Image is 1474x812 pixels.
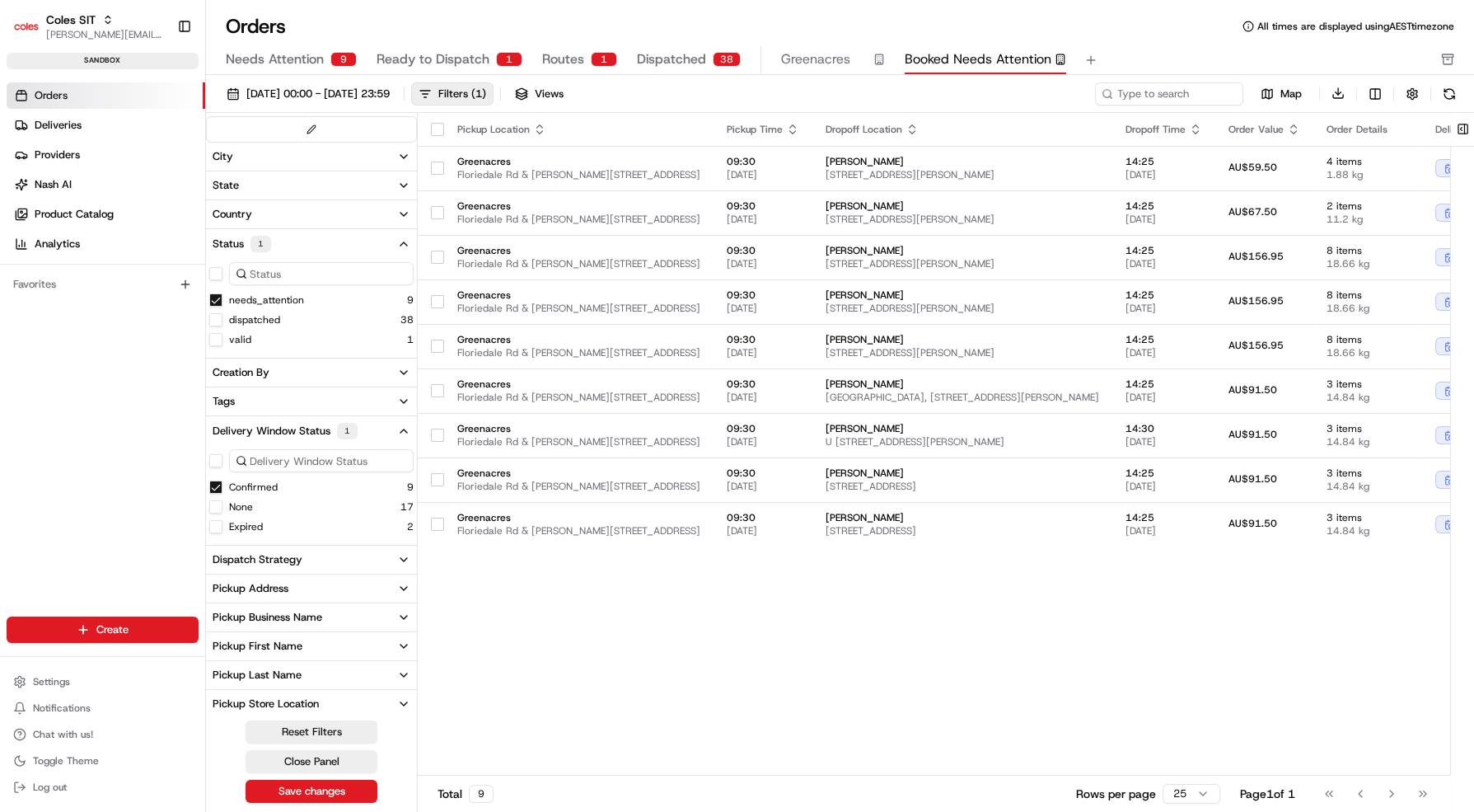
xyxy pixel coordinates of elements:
[1228,383,1277,397] span: AU$91.50
[508,82,571,106] button: Views
[826,123,1099,136] div: Dropoff Location
[1125,467,1202,480] span: 14:25
[727,346,799,359] span: [DATE]
[1125,480,1202,493] span: [DATE]
[206,171,417,199] button: State
[1327,213,1409,226] span: 11.2 kg
[7,271,199,298] div: Favorites
[7,82,205,109] a: Orders
[1228,339,1284,352] span: AU$156.95
[10,232,133,261] a: 📗Knowledge Base
[1125,378,1202,391] span: 14:25
[7,617,199,643] button: Create
[457,155,700,168] span: Greenacres
[16,16,49,49] img: Nash
[33,702,91,715] span: Notifications
[457,391,700,404] span: Floriedale Rd & [PERSON_NAME][STREET_ADDRESS]
[1125,524,1202,537] span: [DATE]
[826,213,1099,226] span: [STREET_ADDRESS][PERSON_NAME]
[727,467,799,480] span: 09:30
[1125,199,1202,213] span: 14:25
[229,449,414,472] input: Delivery Window Status
[1125,213,1202,226] span: [DATE]
[7,776,199,799] button: Log out
[727,302,799,315] span: [DATE]
[377,49,489,69] span: Ready to Dispatch
[206,143,417,171] button: City
[96,622,129,637] span: Create
[1228,205,1277,218] span: AU$67.50
[7,53,199,69] div: sandbox
[1327,524,1409,537] span: 14.84 kg
[1228,428,1277,441] span: AU$91.50
[1228,123,1300,136] div: Order Value
[226,13,286,40] h1: Orders
[905,49,1051,69] span: Booked Needs Attention
[7,112,205,138] a: Deliveries
[206,387,417,415] button: Tags
[206,603,417,631] button: Pickup Business Name
[7,171,205,198] a: Nash AI
[1327,244,1409,257] span: 8 items
[213,236,271,252] div: Status
[457,480,700,493] span: Floriedale Rd & [PERSON_NAME][STREET_ADDRESS]
[727,435,799,448] span: [DATE]
[826,480,1099,493] span: [STREET_ADDRESS]
[1327,346,1409,359] span: 18.66 kg
[457,524,700,537] span: Floriedale Rd & [PERSON_NAME][STREET_ADDRESS]
[781,49,850,69] span: Greenacres
[229,481,278,494] button: Confirmed
[16,240,30,253] div: 📗
[213,178,239,193] div: State
[213,207,252,222] div: Country
[727,244,799,257] span: 09:30
[1125,511,1202,524] span: 14:25
[46,12,96,28] span: Coles SIT
[229,262,414,285] input: Status
[438,87,486,101] div: Filters
[826,422,1099,435] span: [PERSON_NAME]
[116,278,199,291] a: Powered byPylon
[1327,168,1409,181] span: 1.88 kg
[35,177,72,192] span: Nash AI
[1125,123,1202,136] div: Dropoff Time
[229,293,304,307] label: needs_attention
[1327,511,1409,524] span: 3 items
[330,52,357,67] div: 9
[35,207,114,222] span: Product Catalog
[1438,82,1461,106] button: Refresh
[826,511,1099,524] span: [PERSON_NAME]
[1327,155,1409,168] span: 4 items
[457,435,700,448] span: Floriedale Rd & [PERSON_NAME][STREET_ADDRESS]
[229,500,253,514] button: None
[16,65,300,92] p: Welcome 👋
[1327,123,1409,136] div: Order Details
[13,13,40,40] img: Coles SIT
[229,520,263,533] label: Expired
[727,333,799,346] span: 09:30
[1327,391,1409,404] span: 14.84 kg
[457,511,700,524] span: Greenacres
[219,82,397,106] button: [DATE] 00:00 - [DATE] 23:59
[727,123,799,136] div: Pickup Time
[591,52,617,67] div: 1
[7,723,199,746] button: Chat with us!
[826,391,1099,404] span: [GEOGRAPHIC_DATA], [STREET_ADDRESS][PERSON_NAME]
[457,422,700,435] span: Greenacres
[457,213,700,226] span: Floriedale Rd & [PERSON_NAME][STREET_ADDRESS]
[457,199,700,213] span: Greenacres
[46,28,164,41] button: [PERSON_NAME][EMAIL_ADDRESS][DOMAIN_NAME]
[156,238,264,255] span: API Documentation
[1125,289,1202,302] span: 14:25
[213,697,319,711] div: Pickup Store Location
[1327,333,1409,346] span: 8 items
[35,88,68,103] span: Orders
[826,435,1099,448] span: U [STREET_ADDRESS][PERSON_NAME]
[1327,289,1409,302] span: 8 items
[457,467,700,480] span: Greenacres
[535,87,564,101] span: Views
[457,302,700,315] span: Floriedale Rd & [PERSON_NAME][STREET_ADDRESS]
